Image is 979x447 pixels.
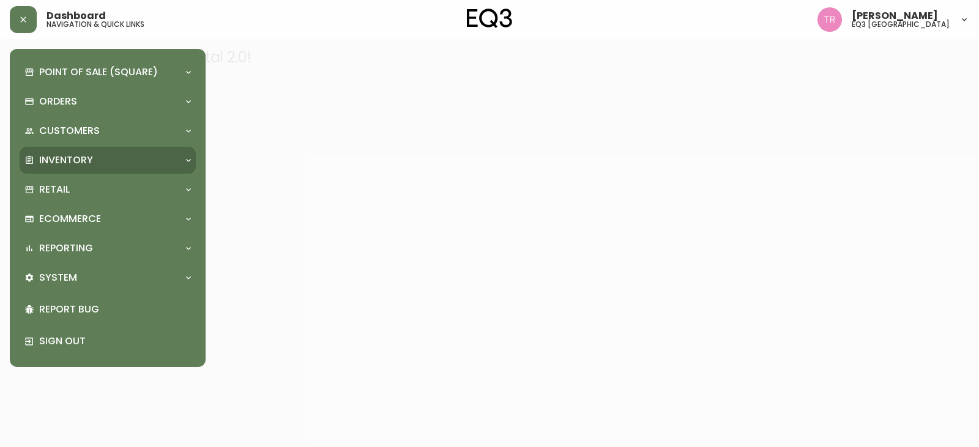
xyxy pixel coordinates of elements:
p: Report Bug [39,303,191,316]
p: Reporting [39,242,93,255]
p: Point of Sale (Square) [39,65,158,79]
div: Ecommerce [20,205,196,232]
p: Retail [39,183,70,196]
p: Sign Out [39,334,191,348]
div: Orders [20,88,196,115]
div: Point of Sale (Square) [20,59,196,86]
h5: eq3 [GEOGRAPHIC_DATA] [852,21,950,28]
div: Reporting [20,235,196,262]
div: Sign Out [20,325,196,357]
img: logo [467,9,512,28]
p: Ecommerce [39,212,101,226]
span: [PERSON_NAME] [852,11,938,21]
p: Inventory [39,153,93,167]
div: System [20,264,196,291]
div: Inventory [20,147,196,174]
p: Orders [39,95,77,108]
p: System [39,271,77,284]
div: Customers [20,117,196,144]
h5: navigation & quick links [47,21,144,28]
span: Dashboard [47,11,106,21]
div: Report Bug [20,294,196,325]
img: 214b9049a7c64896e5c13e8f38ff7a87 [817,7,842,32]
div: Retail [20,176,196,203]
p: Customers [39,124,100,138]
